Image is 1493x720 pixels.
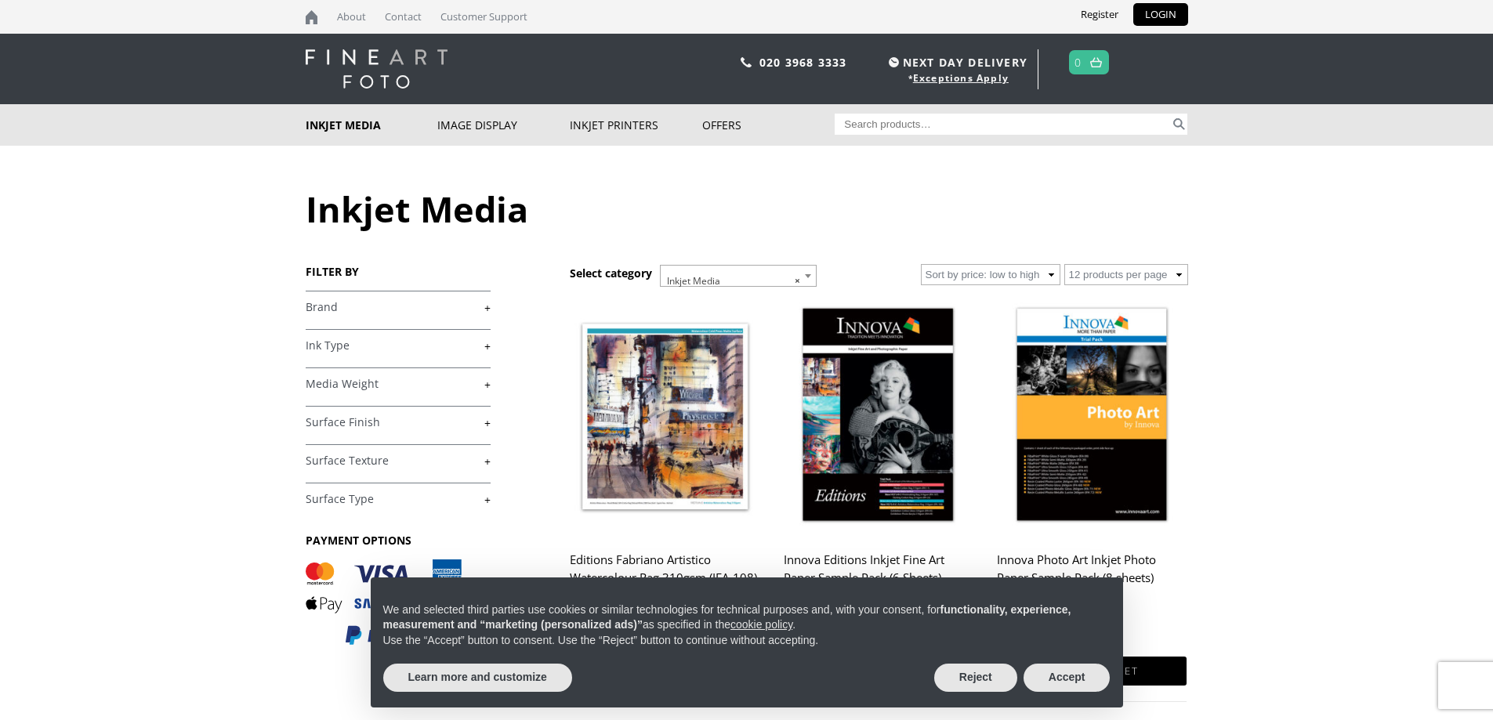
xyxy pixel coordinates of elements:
a: Innova Editions Inkjet Fine Art Paper Sample Pack (6 Sheets) £7.99 inc VAT [784,298,973,646]
button: Accept [1024,664,1111,692]
h2: Editions Fabriano Artistico Watercolour Rag 310gsm (IFA-108) [570,545,759,608]
h2: Innova Photo Art Inkjet Photo Paper Sample Pack (8 sheets) [997,545,1187,608]
a: + [306,338,491,353]
span: × [795,270,800,292]
h3: FILTER BY [306,264,491,279]
h4: Surface Texture [306,444,491,476]
img: logo-white.svg [306,49,448,89]
span: Inkjet Media [660,265,817,287]
img: Innova Photo Art Inkjet Photo Paper Sample Pack (8 sheets) [997,298,1187,535]
img: Editions Fabriano Artistico Watercolour Rag 310gsm (IFA-108) [570,298,759,535]
a: 0 [1074,51,1082,74]
a: Image Display [437,104,570,146]
a: Inkjet Printers [570,104,702,146]
button: Search [1170,114,1188,135]
div: Notice [358,565,1136,720]
a: + [306,492,491,507]
p: We and selected third parties use cookies or similar technologies for technical purposes and, wit... [383,602,1111,633]
img: basket.svg [1090,57,1102,67]
a: Register [1069,3,1130,26]
a: Innova Photo Art Inkjet Photo Paper Sample Pack (8 sheets) £7.99 inc VAT [997,298,1187,646]
h3: PAYMENT OPTIONS [306,533,491,548]
h4: Media Weight [306,367,491,399]
a: + [306,415,491,430]
span: Inkjet Media [661,266,816,297]
h1: Inkjet Media [306,185,1188,233]
a: cookie policy [730,618,792,631]
a: LOGIN [1133,3,1188,26]
select: Shop order [921,264,1060,285]
a: Exceptions Apply [913,71,1009,85]
h4: Ink Type [306,329,491,360]
h4: Surface Finish [306,406,491,437]
input: Search products… [835,114,1170,135]
a: + [306,377,491,392]
button: Learn more and customize [383,664,572,692]
h3: Select category [570,266,652,280]
img: PAYMENT OPTIONS [306,559,462,646]
a: Editions Fabriano Artistico Watercolour Rag 310gsm (IFA-108) £6.29 [570,298,759,646]
a: 020 3968 3333 [759,55,847,70]
img: Innova Editions Inkjet Fine Art Paper Sample Pack (6 Sheets) [784,298,973,535]
button: Reject [934,664,1017,692]
a: Offers [702,104,835,146]
img: time.svg [889,57,899,67]
strong: functionality, experience, measurement and “marketing (personalized ads)” [383,603,1071,631]
h4: Brand [306,291,491,322]
img: phone.svg [741,57,752,67]
p: Use the “Accept” button to consent. Use the “Reject” button to continue without accepting. [383,633,1111,649]
h4: Surface Type [306,483,491,514]
a: + [306,454,491,469]
a: Inkjet Media [306,104,438,146]
a: + [306,300,491,315]
h2: Innova Editions Inkjet Fine Art Paper Sample Pack (6 Sheets) [784,545,973,608]
span: NEXT DAY DELIVERY [885,53,1027,71]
